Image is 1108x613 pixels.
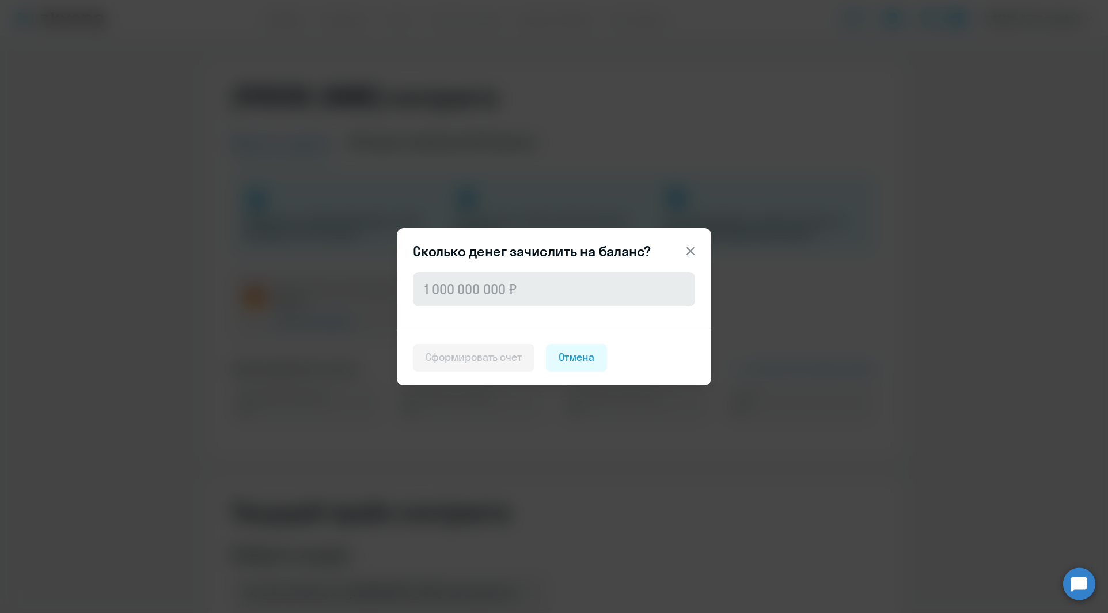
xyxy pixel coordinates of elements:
[546,344,607,372] button: Отмена
[559,350,594,365] div: Отмена
[413,272,695,306] input: 1 000 000 000 ₽
[413,344,534,372] button: Сформировать счет
[397,242,711,260] header: Сколько денег зачислить на баланс?
[426,350,522,365] div: Сформировать счет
